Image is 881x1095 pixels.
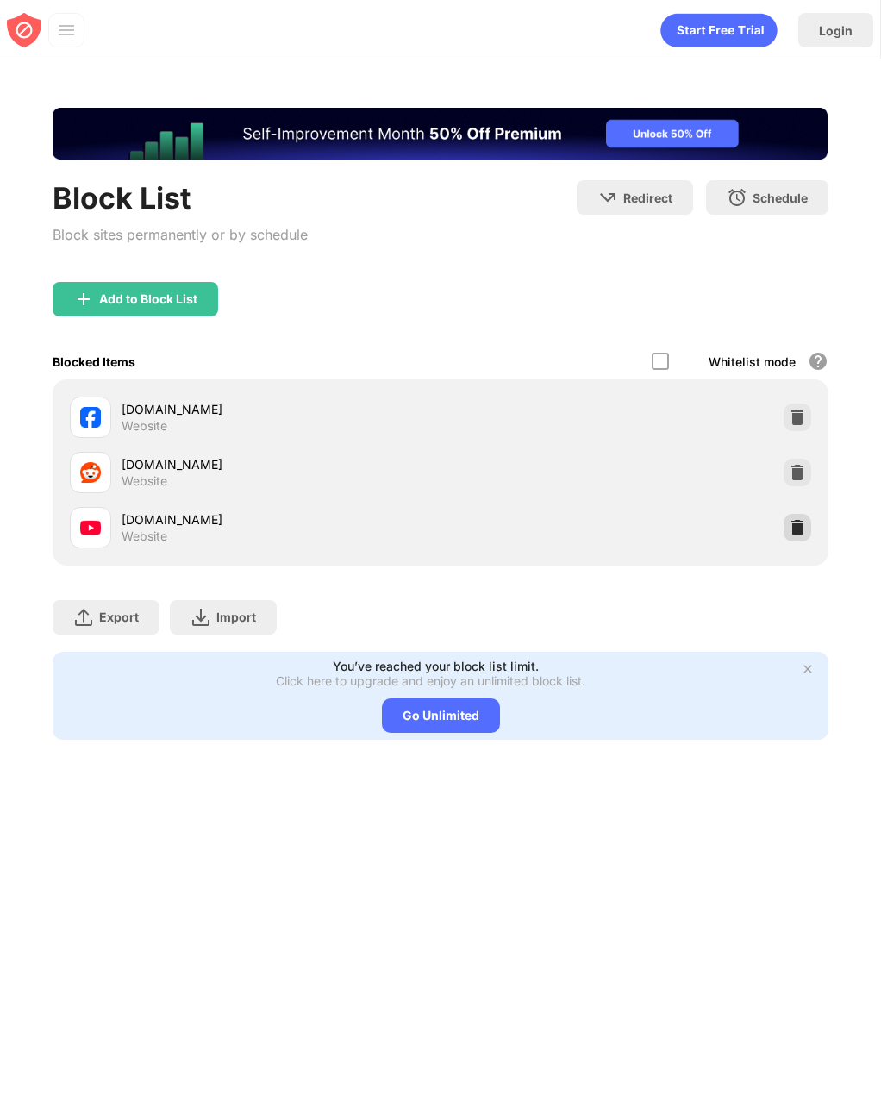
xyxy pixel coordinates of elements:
[53,222,308,247] div: Block sites permanently or by schedule
[660,13,778,47] div: animation
[333,659,539,673] div: You’ve reached your block list limit.
[99,292,197,306] div: Add to Block List
[80,407,101,428] img: favicons
[122,455,440,473] div: [DOMAIN_NAME]
[122,473,167,489] div: Website
[122,529,167,544] div: Website
[216,610,256,624] div: Import
[53,354,135,369] div: Blocked Items
[623,191,672,205] div: Redirect
[709,354,796,369] div: Whitelist mode
[276,673,585,688] div: Click here to upgrade and enjoy an unlimited block list.
[53,108,828,160] iframe: Banner
[122,510,440,529] div: [DOMAIN_NAME]
[122,418,167,434] div: Website
[122,400,440,418] div: [DOMAIN_NAME]
[53,180,308,216] div: Block List
[80,462,101,483] img: favicons
[753,191,808,205] div: Schedule
[7,13,41,47] img: blocksite-icon-red.svg
[801,662,815,676] img: x-button.svg
[382,698,500,733] div: Go Unlimited
[99,610,139,624] div: Export
[819,23,853,38] div: Login
[80,517,101,538] img: favicons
